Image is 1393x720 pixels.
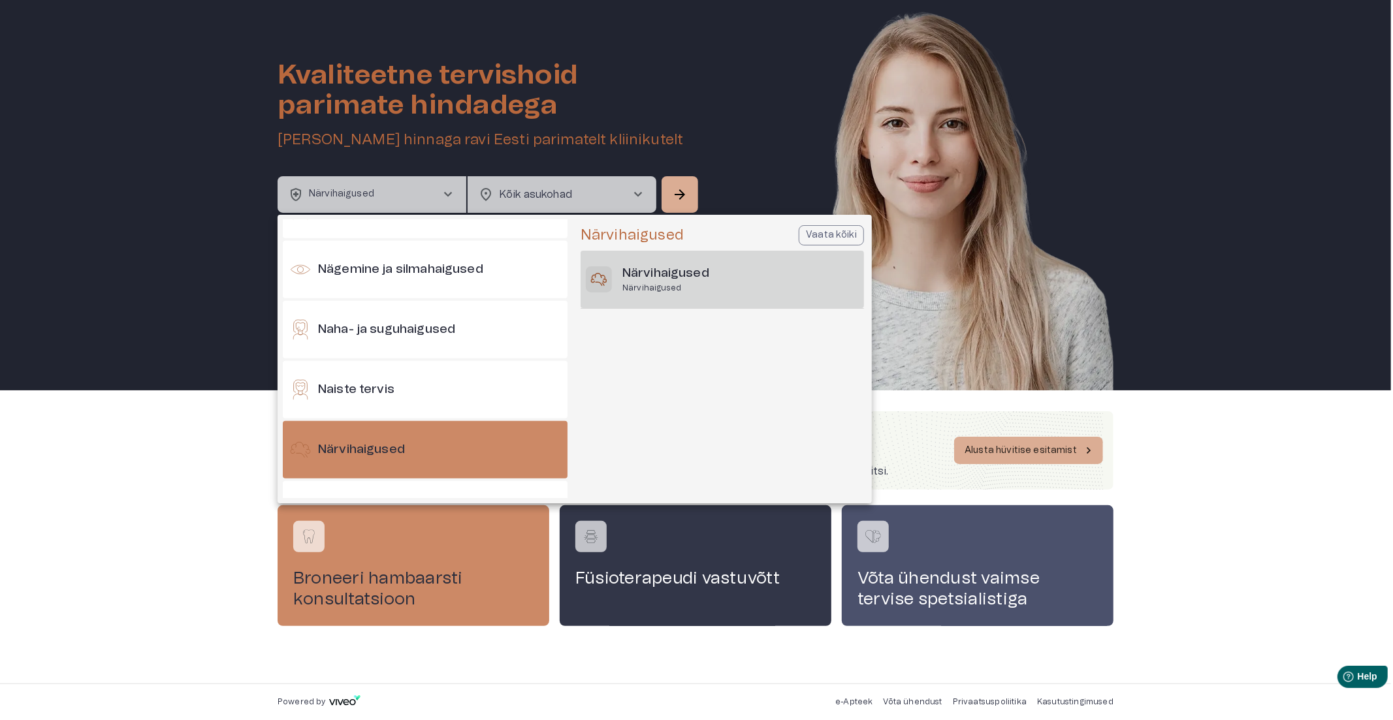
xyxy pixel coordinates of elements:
iframe: Help widget launcher [1291,661,1393,697]
h5: Närvihaigused [581,226,684,245]
h6: Närvihaigused [318,441,405,459]
button: Vaata kõiki [799,225,864,245]
h6: Naha- ja suguhaigused [318,321,455,339]
p: Vaata kõiki [806,228,857,242]
h6: Naiste tervis [318,381,394,399]
h6: Nägemine ja silmahaigused [318,261,483,279]
p: Närvihaigused [622,283,709,294]
h6: Närvihaigused [622,265,709,283]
